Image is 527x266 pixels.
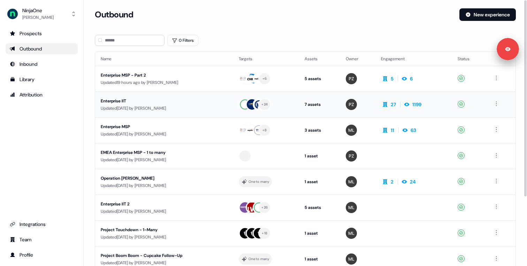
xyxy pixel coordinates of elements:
[6,74,78,85] a: Go to templates
[6,6,78,22] button: NinjaOne[PERSON_NAME]
[10,61,74,68] div: Inbound
[10,236,74,243] div: Team
[305,101,335,108] div: 7 assets
[391,178,394,185] div: 2
[101,123,228,130] div: Enterprise MSP
[346,99,357,110] img: Petra
[261,101,268,108] div: + 24
[346,202,357,213] img: Megan
[101,182,228,189] div: Updated [DATE] by [PERSON_NAME]
[262,230,267,236] div: + 18
[346,176,357,187] img: Megan
[101,175,228,182] div: Operation [PERSON_NAME]
[249,179,269,185] div: One to many
[391,101,396,108] div: 27
[6,89,78,100] a: Go to attribution
[6,28,78,39] a: Go to prospects
[10,221,74,228] div: Integrations
[340,52,375,66] th: Owner
[101,234,228,241] div: Updated [DATE] by [PERSON_NAME]
[22,14,54,21] div: [PERSON_NAME]
[262,127,267,133] div: + 8
[101,79,228,86] div: Updated 19 hours ago by [PERSON_NAME]
[6,58,78,70] a: Go to Inbound
[305,204,335,211] div: 5 assets
[346,228,357,239] img: Megan
[6,219,78,230] a: Go to integrations
[305,127,335,134] div: 3 assets
[346,253,357,265] img: Megan
[305,256,335,263] div: 1 asset
[375,52,452,66] th: Engagement
[305,152,335,159] div: 1 asset
[101,226,228,233] div: Project Touchdown - 1-Many
[101,97,228,104] div: Enterprise IIT
[249,256,269,262] div: One to many
[10,45,74,52] div: Outbound
[22,7,54,14] div: NinjaOne
[101,208,228,215] div: Updated [DATE] by [PERSON_NAME]
[95,9,133,20] h3: Outbound
[391,75,394,82] div: 5
[101,201,228,208] div: Enterprise IIT 2
[233,52,299,66] th: Targets
[167,35,198,46] button: 0 Filters
[299,52,340,66] th: Assets
[101,105,228,112] div: Updated [DATE] by [PERSON_NAME]
[10,91,74,98] div: Attribution
[10,76,74,83] div: Library
[346,125,357,136] img: Megan
[261,204,268,211] div: + 26
[6,249,78,260] a: Go to profile
[391,127,394,134] div: 11
[95,52,233,66] th: Name
[452,52,486,66] th: Status
[346,150,357,162] img: Petra
[411,127,416,134] div: 63
[262,76,267,82] div: + 6
[101,131,228,138] div: Updated [DATE] by [PERSON_NAME]
[101,156,228,163] div: Updated [DATE] by [PERSON_NAME]
[10,30,74,37] div: Prospects
[410,75,413,82] div: 6
[410,178,416,185] div: 24
[6,234,78,245] a: Go to team
[459,8,516,21] button: New experience
[305,75,335,82] div: 5 assets
[101,72,228,79] div: Enterprise MSP - Part 2
[346,73,357,84] img: Petra
[6,43,78,54] a: Go to outbound experience
[412,101,421,108] div: 1199
[101,149,228,156] div: EMEA Enterprise MSP - 1 to many
[305,230,335,237] div: 1 asset
[101,252,228,259] div: Project Boom Boom - Cupcake Follow-Up
[305,178,335,185] div: 1 asset
[10,251,74,258] div: Profile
